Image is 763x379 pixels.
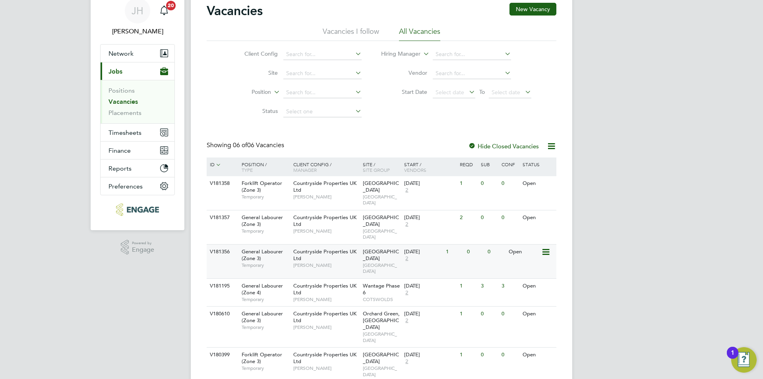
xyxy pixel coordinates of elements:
[233,141,284,149] span: 06 Vacancies
[361,157,403,177] div: Site /
[404,249,442,255] div: [DATE]
[363,228,401,240] span: [GEOGRAPHIC_DATA]
[507,245,541,259] div: Open
[293,296,359,303] span: [PERSON_NAME]
[363,296,401,303] span: COTSWOLDS
[492,89,520,96] span: Select date
[208,157,236,172] div: ID
[101,45,174,62] button: Network
[363,282,400,296] span: Wantage Phase 6
[166,1,176,10] span: 20
[101,80,174,123] div: Jobs
[521,279,555,293] div: Open
[500,157,520,171] div: Conf
[479,157,500,171] div: Sub
[242,296,289,303] span: Temporary
[433,68,511,79] input: Search for...
[232,69,278,76] label: Site
[242,365,289,371] span: Temporary
[242,167,253,173] span: Type
[101,124,174,141] button: Timesheets
[402,157,458,177] div: Start /
[404,167,426,173] span: Vendors
[458,157,478,171] div: Reqd
[293,228,359,234] span: [PERSON_NAME]
[399,27,440,41] li: All Vacancies
[381,69,427,76] label: Vendor
[521,348,555,362] div: Open
[404,311,456,317] div: [DATE]
[101,62,174,80] button: Jobs
[363,310,400,330] span: Orchard Green, [GEOGRAPHIC_DATA]
[458,279,478,293] div: 1
[108,183,143,190] span: Preferences
[500,279,520,293] div: 3
[293,180,356,193] span: Countryside Properties UK Ltd
[242,310,283,324] span: General Labourer (Zone 3)
[108,129,141,136] span: Timesheets
[232,107,278,115] label: Status
[242,324,289,330] span: Temporary
[242,248,283,262] span: General Labourer (Zone 3)
[242,180,282,193] span: Forklift Operator (Zone 3)
[500,210,520,225] div: 0
[363,365,401,377] span: [GEOGRAPHIC_DATA]
[121,240,155,255] a: Powered byEngage
[108,50,134,57] span: Network
[242,194,289,200] span: Temporary
[477,87,487,97] span: To
[479,279,500,293] div: 3
[363,351,399,365] span: [GEOGRAPHIC_DATA]
[363,214,399,227] span: [GEOGRAPHIC_DATA]
[404,352,456,358] div: [DATE]
[208,210,236,225] div: V181357
[363,194,401,206] span: [GEOGRAPHIC_DATA]
[132,6,143,16] span: JH
[108,109,141,117] a: Placements
[479,348,500,362] div: 0
[465,245,486,259] div: 0
[404,290,409,296] span: 2
[108,147,131,154] span: Finance
[207,3,263,19] h2: Vacancies
[500,307,520,321] div: 0
[242,282,283,296] span: General Labourer (Zone 4)
[404,187,409,194] span: 2
[293,282,356,296] span: Countryside Properties UK Ltd
[283,87,362,98] input: Search for...
[731,347,757,373] button: Open Resource Center, 1 new notification
[363,248,399,262] span: [GEOGRAPHIC_DATA]
[108,165,132,172] span: Reports
[236,157,291,177] div: Position /
[404,180,456,187] div: [DATE]
[479,307,500,321] div: 0
[232,50,278,57] label: Client Config
[283,49,362,60] input: Search for...
[500,348,520,362] div: 0
[283,68,362,79] input: Search for...
[404,358,409,365] span: 2
[404,283,456,290] div: [DATE]
[363,262,401,274] span: [GEOGRAPHIC_DATA]
[101,142,174,159] button: Finance
[363,180,399,193] span: [GEOGRAPHIC_DATA]
[132,247,154,253] span: Engage
[242,351,282,365] span: Forklift Operator (Zone 3)
[116,203,159,216] img: pcrnet-logo-retina.png
[404,214,456,221] div: [DATE]
[500,176,520,191] div: 0
[293,262,359,268] span: [PERSON_NAME]
[101,177,174,195] button: Preferences
[293,310,356,324] span: Countryside Properties UK Ltd
[108,87,135,94] a: Positions
[468,142,539,150] label: Hide Closed Vacancies
[458,210,478,225] div: 2
[521,157,555,171] div: Status
[108,68,122,75] span: Jobs
[242,228,289,234] span: Temporary
[108,98,138,105] a: Vacancies
[291,157,361,177] div: Client Config /
[100,27,175,36] span: Jess Hogan
[404,221,409,228] span: 2
[731,353,734,363] div: 1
